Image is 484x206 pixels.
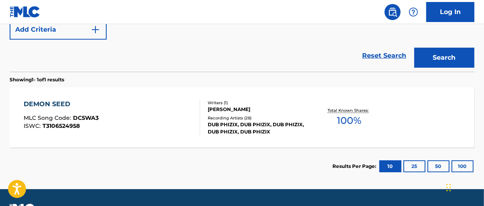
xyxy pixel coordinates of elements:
div: [PERSON_NAME] [208,106,310,113]
img: MLC Logo [10,6,41,18]
a: DEMON SEEDMLC Song Code:DC5WA3ISWC:T3106524958Writers (1)[PERSON_NAME]Recording Artists (28)DUB P... [10,87,474,147]
button: Search [414,48,474,68]
a: Log In [426,2,474,22]
span: DC5WA3 [73,114,99,121]
div: Drag [446,176,451,200]
div: Recording Artists ( 28 ) [208,115,310,121]
span: MLC Song Code : [24,114,73,121]
span: 100 % [337,113,361,128]
button: 25 [403,160,425,172]
iframe: Chat Widget [444,168,484,206]
img: search [388,7,397,17]
span: T3106524958 [43,122,80,129]
p: Total Known Shares: [328,107,371,113]
button: 50 [427,160,450,172]
img: 9d2ae6d4665cec9f34b9.svg [91,25,100,34]
div: DEMON SEED [24,99,99,109]
button: 100 [452,160,474,172]
button: Add Criteria [10,20,107,40]
a: Reset Search [358,47,410,65]
span: ISWC : [24,122,43,129]
p: Showing 1 - 1 of 1 results [10,76,64,83]
div: Writers ( 1 ) [208,100,310,106]
img: help [409,7,418,17]
div: Help [405,4,421,20]
a: Public Search [385,4,401,20]
button: 10 [379,160,401,172]
p: Results Per Page: [332,163,378,170]
div: DUB PHIZIX, DUB PHIZIX, DUB PHIZIX, DUB PHIZIX, DUB PHIZIX [208,121,310,135]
